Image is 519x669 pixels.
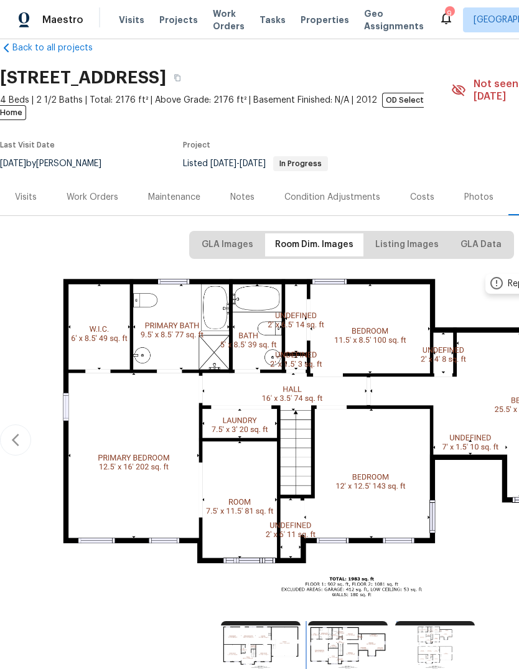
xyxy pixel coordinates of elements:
[210,159,236,168] span: [DATE]
[284,191,380,204] div: Condition Adjustments
[202,237,253,253] span: GLA Images
[15,191,37,204] div: Visits
[67,191,118,204] div: Work Orders
[464,191,493,204] div: Photos
[159,14,198,26] span: Projects
[148,191,200,204] div: Maintenance
[275,237,353,253] span: Room Dim. Images
[274,160,327,167] span: In Progress
[166,67,189,89] button: Copy Address
[213,7,245,32] span: Work Orders
[183,159,328,168] span: Listed
[375,237,439,253] span: Listing Images
[451,233,512,256] button: GLA Data
[119,14,144,26] span: Visits
[301,14,349,26] span: Properties
[265,233,363,256] button: Room Dim. Images
[183,141,210,149] span: Project
[259,16,286,24] span: Tasks
[410,191,434,204] div: Costs
[445,7,454,20] div: 9
[240,159,266,168] span: [DATE]
[192,233,263,256] button: GLA Images
[42,14,83,26] span: Maestro
[365,233,449,256] button: Listing Images
[461,237,502,253] span: GLA Data
[230,191,255,204] div: Notes
[364,7,424,32] span: Geo Assignments
[210,159,266,168] span: -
